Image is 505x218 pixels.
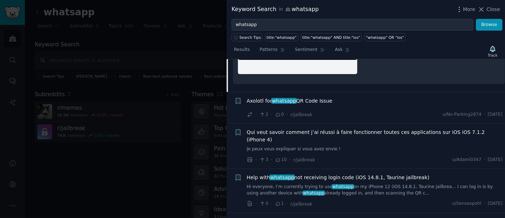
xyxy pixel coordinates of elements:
button: Track [485,44,500,59]
span: · [255,111,257,118]
button: Search Tips [232,33,262,41]
span: [DATE] [488,157,503,163]
a: Axolotl forwhatsappQR Code Issue [247,97,332,105]
span: whatsapp [271,98,297,104]
a: title:"whatsapp" [265,33,298,41]
span: u/Adami0347 [452,157,482,163]
a: Patterns [257,44,287,59]
span: u/No-Parking2874 [442,111,482,118]
span: · [484,157,485,163]
span: 3 [259,157,268,163]
span: · [271,111,272,118]
span: [DATE] [488,111,503,118]
button: Browse [476,19,503,31]
a: Results [232,44,252,59]
a: Sentiment [293,44,327,59]
span: 0 [275,111,284,118]
span: Help with not receiving login code (iOS 14.8.1, Taurine jailbreak) [247,174,430,181]
button: More [456,6,476,13]
div: title:"whatsapp" AND title:"ios" [302,35,360,40]
div: "whatsapp" OR "ios" [366,35,404,40]
span: Sentiment [295,47,317,53]
span: · [287,200,288,208]
span: More [463,6,476,13]
span: · [484,111,485,118]
span: · [287,111,288,118]
span: whatsapp [303,191,325,196]
span: [DATE] [488,201,503,207]
span: · [255,200,257,208]
span: · [484,201,485,207]
a: Qui veut savoir comment j’ai réussi à faire fonctionner toutes ces applications sur iOS iOS 7.1.2... [247,129,503,144]
a: Hi everyone, I’m currently trying to usewhatsappon my iPhone 12 (iOS 14.8.1, Taurine jailbrea... ... [247,184,503,196]
span: in [279,6,283,13]
span: u/Senseopohl [452,201,482,207]
span: whatsapp [270,175,295,180]
span: 1 [275,201,284,207]
a: Ask [332,44,353,59]
span: Search Tips [239,35,261,40]
span: r/jailbreak [293,157,315,162]
span: whatsapp [332,184,354,189]
span: r/jailbreak [290,202,313,207]
span: · [289,156,290,163]
a: Je peux vous expliquer si vous avez envie ! [247,146,503,152]
span: Close [487,6,500,13]
span: 10 [275,157,287,163]
div: title:"whatsapp" [267,35,297,40]
a: "whatsapp" OR "ios" [364,33,406,41]
span: Ask [335,47,343,53]
span: 2 [259,111,268,118]
span: 0 [259,201,268,207]
div: Keyword Search whatsapp [232,5,319,14]
div: Track [488,53,498,58]
span: r/jailbreak [290,112,313,117]
a: Help withwhatsappnot receiving login code (iOS 14.8.1, Taurine jailbreak) [247,174,430,181]
a: title:"whatsapp" AND title:"ios" [301,33,362,41]
span: · [255,156,257,163]
button: Close [478,6,500,13]
span: Axolotl for QR Code Issue [247,97,332,105]
input: Try a keyword related to your business [232,19,473,31]
span: · [271,200,272,208]
span: Patterns [260,47,277,53]
span: · [271,156,272,163]
span: Results [234,47,250,53]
